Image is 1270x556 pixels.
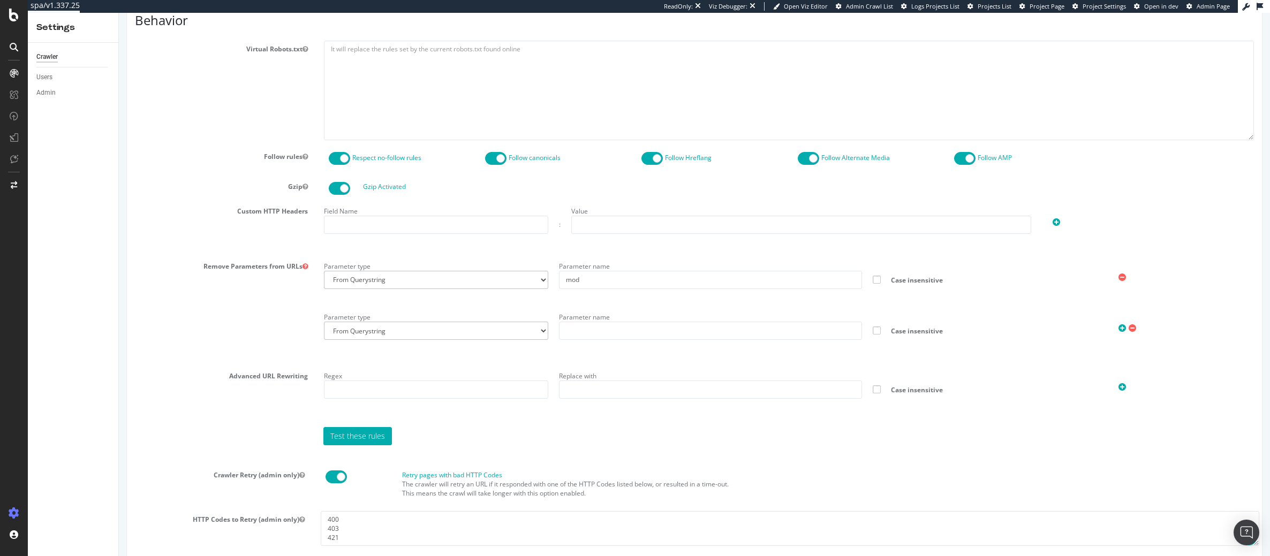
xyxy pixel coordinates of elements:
p: The crawler will retry an URL if it responded with one of the HTTP Codes listed below, or resulte... [283,467,1140,485]
span: Project Page [1030,2,1064,10]
a: Admin Crawl List [836,2,893,11]
label: Crawler Retry (admin only) [3,454,194,467]
a: Project Settings [1072,2,1126,11]
label: Parameter type [205,296,252,309]
span: Case insensitive [764,372,964,382]
label: Respect no-follow rules [233,140,303,149]
label: Advanced URL Rewriting [8,355,197,368]
span: Admin Crawl List [846,2,893,10]
a: Projects List [967,2,1011,11]
button: Crawler Retry (admin only) [180,458,186,467]
a: Crawler [36,51,111,63]
h3: Behavior [16,1,1135,14]
label: Regex [205,355,223,368]
label: Retry pages with bad HTTP Codes [283,458,383,467]
a: Open Viz Editor [773,2,828,11]
div: Admin [36,87,56,98]
a: Logs Projects List [901,2,959,11]
a: Users [36,72,111,83]
button: Virtual Robots.txt [184,32,189,41]
label: Gzip [8,165,197,178]
span: Open in dev [1144,2,1178,10]
span: Open Viz Editor [784,2,828,10]
div: Users [36,72,52,83]
label: Follow Hreflang [546,140,593,149]
span: Case insensitive [764,314,964,323]
label: Virtual Robots.txt [8,28,197,41]
button: HTTP Codes to Retry (admin only) [180,502,186,511]
div: Open Intercom Messenger [1234,520,1259,545]
label: Parameter type [205,245,252,258]
div: ReadOnly: [664,2,693,11]
label: Custom HTTP Headers [8,190,197,203]
div: Viz Debugger: [709,2,747,11]
button: Follow rules [184,139,189,148]
label: Replace with [440,355,478,368]
span: Logs Projects List [911,2,959,10]
div: Settings [36,21,110,34]
span: Admin Page [1197,2,1230,10]
a: Open in dev [1134,2,1178,11]
label: Follow AMP [859,140,893,149]
a: Admin [36,87,111,98]
span: Projects List [978,2,1011,10]
label: Remove Parameters from URLs [8,245,197,258]
button: Gzip [184,169,189,178]
label: Parameter name [440,245,491,258]
span: Project Settings [1083,2,1126,10]
label: Gzip Activated [244,169,287,178]
a: Test these rules [205,414,273,432]
label: Follow canonicals [390,140,442,149]
a: Project Page [1019,2,1064,11]
label: Value [452,190,469,203]
a: Admin Page [1186,2,1230,11]
span: Case insensitive [764,263,964,272]
textarea: 400 403 421 [202,498,1140,533]
label: Parameter name [440,296,491,309]
label: Follow rules [8,135,197,148]
div: : [440,207,442,216]
label: HTTP Codes to Retry (admin only) [3,498,194,511]
div: Crawler [36,51,58,63]
label: Follow Alternate Media [702,140,771,149]
label: Field Name [205,190,239,203]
